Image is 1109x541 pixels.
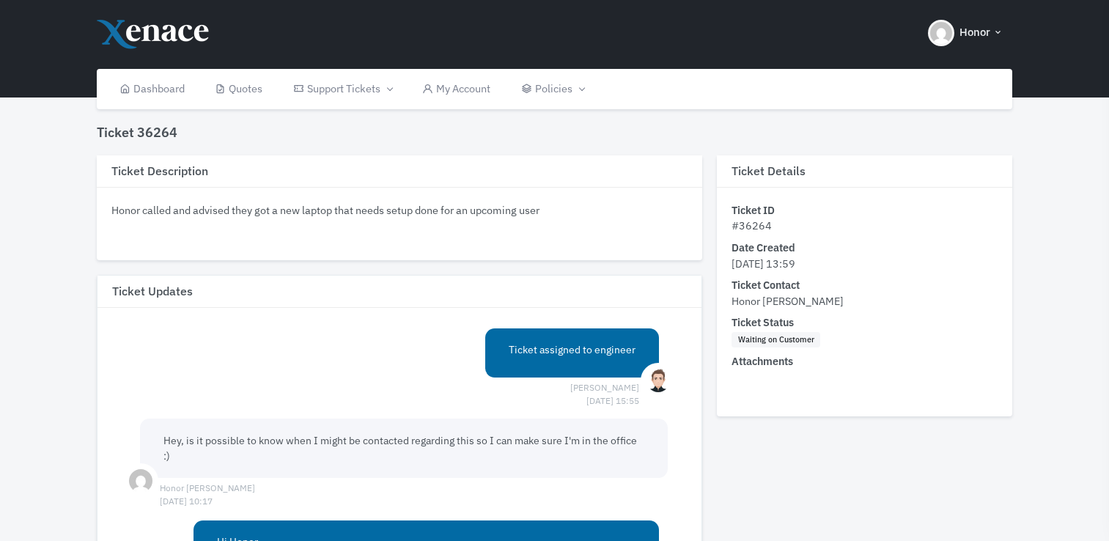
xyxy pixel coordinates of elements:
[928,20,954,46] img: Header Avatar
[919,7,1012,59] button: Honor
[732,332,820,348] span: Waiting on Customer
[732,257,795,270] span: [DATE] 13:59
[97,155,702,188] h3: Ticket Description
[732,277,998,293] dt: Ticket Contact
[732,353,998,369] dt: Attachments
[732,202,998,218] dt: Ticket ID
[506,69,599,109] a: Policies
[959,24,990,41] span: Honor
[408,69,506,109] a: My Account
[732,294,844,308] span: Honor [PERSON_NAME]
[97,125,177,141] h4: Ticket 36264
[732,218,772,232] span: #36264
[717,155,1012,188] h3: Ticket Details
[278,69,407,109] a: Support Tickets
[732,314,998,331] dt: Ticket Status
[200,69,279,109] a: Quotes
[163,434,637,463] span: Hey, is it possible to know when I might be contacted regarding this so I can make sure I'm in th...
[509,342,635,358] p: Ticket assigned to engineer
[104,69,200,109] a: Dashboard
[97,276,701,308] h3: Ticket Updates
[111,202,688,218] p: Honor called and advised they got a new laptop that needs setup done for an upcoming user
[570,381,639,394] span: [PERSON_NAME] [DATE] 15:55
[732,240,998,256] dt: Date Created
[160,482,255,495] span: Honor [PERSON_NAME] [DATE] 10:17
